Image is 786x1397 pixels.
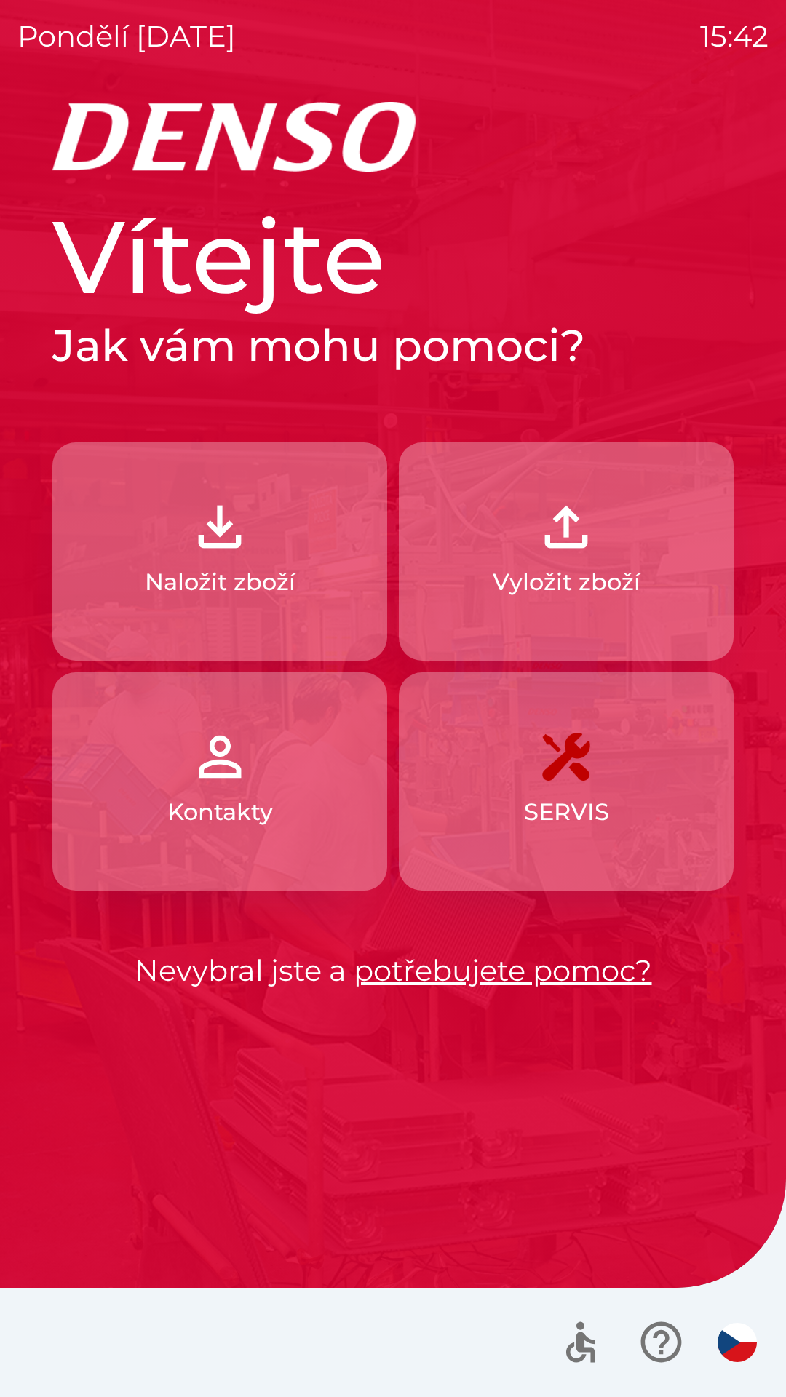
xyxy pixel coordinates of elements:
[524,795,609,829] p: SERVIS
[17,15,236,58] p: pondělí [DATE]
[718,1323,757,1362] img: cs flag
[399,672,734,891] button: SERVIS
[399,442,734,661] button: Vyložit zboží
[167,795,273,829] p: Kontakty
[188,495,252,559] img: 918cc13a-b407-47b8-8082-7d4a57a89498.png
[700,15,769,58] p: 15:42
[145,565,295,600] p: Naložit zboží
[52,195,734,319] h1: Vítejte
[52,949,734,992] p: Nevybral jste a
[188,725,252,789] img: 072f4d46-cdf8-44b2-b931-d189da1a2739.png
[52,319,734,373] h2: Jak vám mohu pomoci?
[534,725,598,789] img: 7408382d-57dc-4d4c-ad5a-dca8f73b6e74.png
[493,565,640,600] p: Vyložit zboží
[534,495,598,559] img: 2fb22d7f-6f53-46d3-a092-ee91fce06e5d.png
[52,672,387,891] button: Kontakty
[52,442,387,661] button: Naložit zboží
[354,952,652,988] a: potřebujete pomoc?
[52,102,734,172] img: Logo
